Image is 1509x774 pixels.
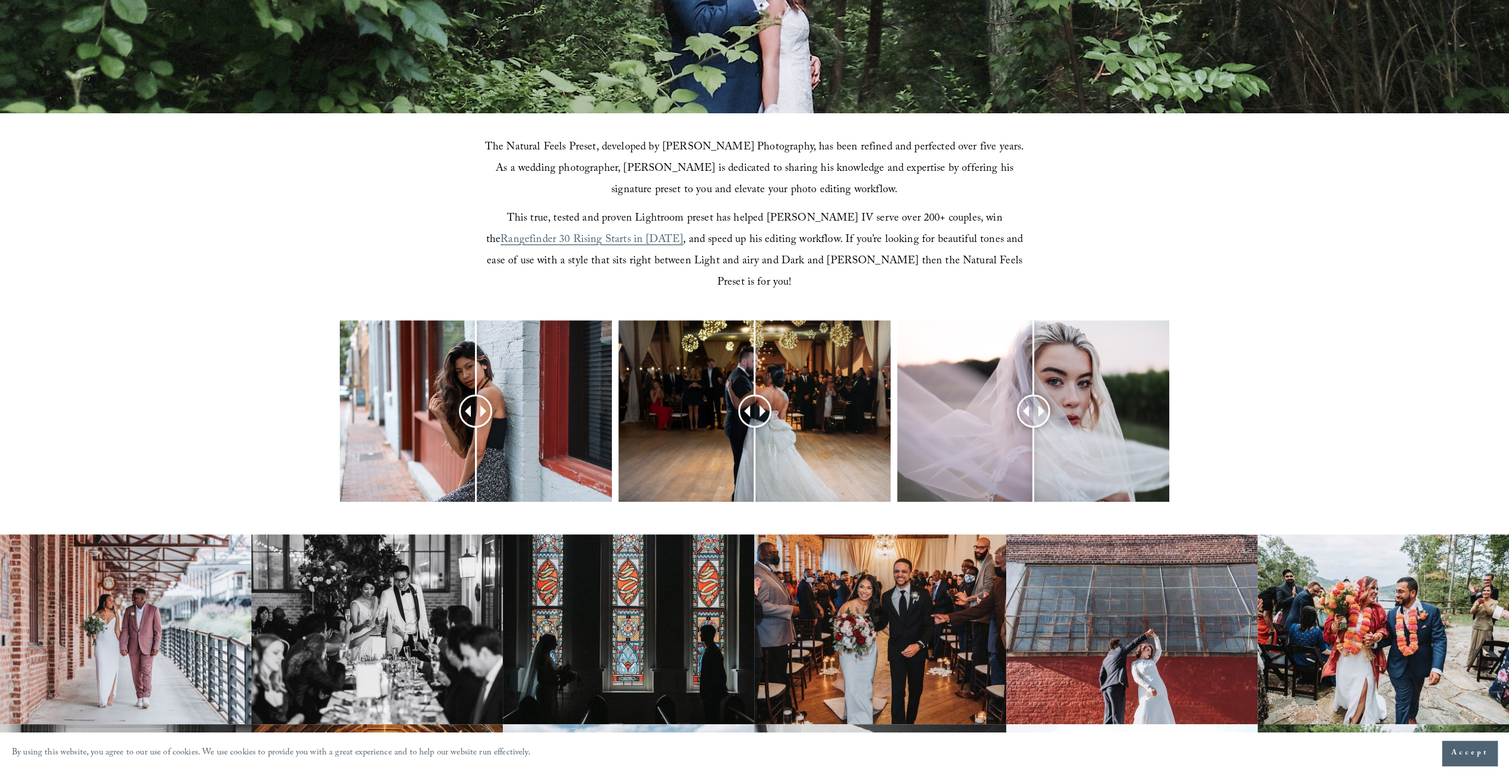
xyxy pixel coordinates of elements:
[1258,534,1509,724] img: Breathtaking mountain wedding venue in NC
[1451,747,1488,759] span: Accept
[503,534,754,724] img: Elegant bride and groom first look photography
[1442,741,1497,766] button: Accept
[487,231,1026,292] span: , and speed up his editing workflow. If you’re looking for beautiful tones and ease of use with a...
[486,210,1006,250] span: This true, tested and proven Lightroom preset has helped [PERSON_NAME] IV serve over 200+ couples...
[12,745,531,762] p: By using this website, you agree to our use of cookies. We use cookies to provide you with a grea...
[754,534,1006,724] img: Rustic Raleigh wedding venue couple down the aisle
[251,534,503,724] img: Best Raleigh wedding venue reception toast
[485,139,1028,200] span: The Natural Feels Preset, developed by [PERSON_NAME] Photography, has been refined and perfected ...
[500,231,683,250] a: Rangefinder 30 Rising Starts in [DATE]
[1006,534,1258,724] img: Raleigh wedding photographer couple dance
